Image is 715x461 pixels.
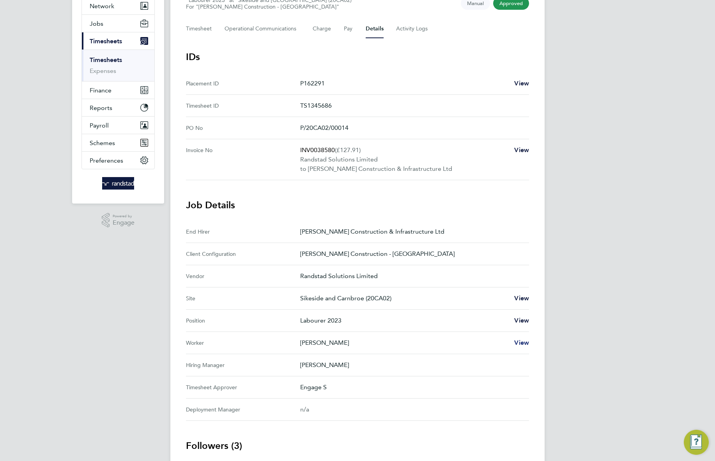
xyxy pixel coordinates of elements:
[396,20,429,38] button: Activity Logs
[186,4,354,10] div: For "[PERSON_NAME] Construction - [GEOGRAPHIC_DATA]"
[313,20,331,38] button: Charge
[300,405,517,414] div: n/a
[186,249,300,259] div: Client Configuration
[186,294,300,303] div: Site
[90,37,122,45] span: Timesheets
[90,20,103,27] span: Jobs
[300,338,508,348] p: [PERSON_NAME]
[90,139,115,147] span: Schemes
[300,79,508,88] p: P162291
[113,220,135,226] span: Engage
[186,145,300,174] div: Invoice No
[82,134,154,151] button: Schemes
[186,338,300,348] div: Worker
[514,294,529,302] span: View
[186,79,300,88] div: Placement ID
[335,146,361,154] span: (£127.91)
[102,213,135,228] a: Powered byEngage
[514,316,529,325] a: View
[300,383,523,392] p: Engage S
[82,50,154,81] div: Timesheets
[102,177,135,190] img: randstad-logo-retina.png
[90,122,109,129] span: Payroll
[514,294,529,303] a: View
[300,294,508,303] p: Sikeside and Carnbroe (20CA02)
[300,123,523,133] p: P/20CA02/00014
[186,20,212,38] button: Timesheet
[514,145,529,155] a: View
[186,405,300,414] div: Deployment Manager
[186,51,529,63] h3: IDs
[90,87,111,94] span: Finance
[300,227,523,236] p: [PERSON_NAME] Construction & Infrastructure Ltd
[186,383,300,392] div: Timesheet Approver
[90,67,116,74] a: Expenses
[225,20,300,38] button: Operational Communications
[186,227,300,236] div: End Hirer
[514,146,529,154] span: View
[300,249,523,259] p: [PERSON_NAME] Construction - [GEOGRAPHIC_DATA]
[514,80,529,87] span: View
[82,82,154,99] button: Finance
[300,271,523,281] p: Randstad Solutions Limited
[186,123,300,133] div: PO No
[82,152,154,169] button: Preferences
[186,199,529,211] h3: Job Details
[186,316,300,325] div: Position
[344,20,353,38] button: Pay
[514,79,529,88] a: View
[82,99,154,116] button: Reports
[514,317,529,324] span: View
[90,2,114,10] span: Network
[82,32,154,50] button: Timesheets
[300,145,508,155] p: INV0038580
[82,117,154,134] button: Payroll
[366,20,384,38] button: Details
[300,164,508,174] p: to [PERSON_NAME] Construction & Infrastructure Ltd
[113,213,135,220] span: Powered by
[300,155,508,164] p: Randstad Solutions Limited
[186,440,529,452] h3: Followers (3)
[300,360,523,370] p: [PERSON_NAME]
[300,316,508,325] p: Labourer 2023
[90,104,112,112] span: Reports
[90,157,123,164] span: Preferences
[684,430,709,455] button: Engage Resource Center
[300,101,523,110] p: TS1345686
[90,56,122,64] a: Timesheets
[81,177,155,190] a: Go to home page
[186,101,300,110] div: Timesheet ID
[186,360,300,370] div: Hiring Manager
[514,338,529,348] a: View
[82,15,154,32] button: Jobs
[186,271,300,281] div: Vendor
[514,339,529,346] span: View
